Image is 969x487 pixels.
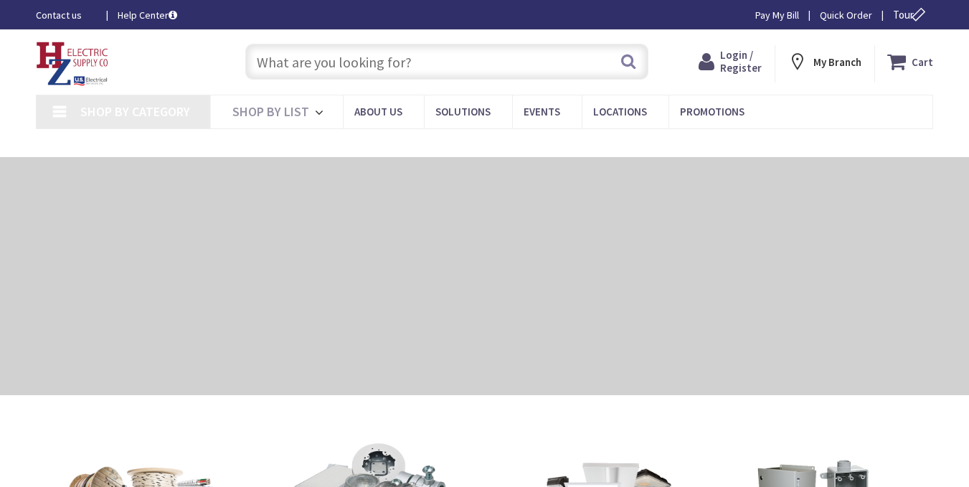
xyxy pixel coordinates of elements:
a: Cart [887,49,933,75]
img: HZ Electric Supply [36,42,109,86]
span: Login / Register [720,48,762,75]
a: Quick Order [820,8,872,22]
span: Shop By List [232,103,309,120]
strong: Cart [912,49,933,75]
div: My Branch [788,49,861,75]
span: Tour [893,8,930,22]
span: Shop By Category [80,103,190,120]
a: Help Center [118,8,177,22]
span: Events [524,105,560,118]
span: About Us [354,105,402,118]
span: Locations [593,105,647,118]
a: Login / Register [699,49,762,75]
a: Contact us [36,8,95,22]
a: Pay My Bill [755,8,799,22]
strong: My Branch [813,55,861,69]
span: Promotions [680,105,745,118]
input: What are you looking for? [245,44,648,80]
span: Solutions [435,105,491,118]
